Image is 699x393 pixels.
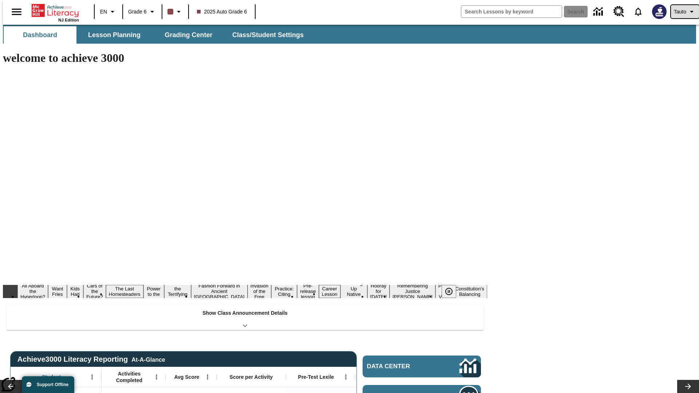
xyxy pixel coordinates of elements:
div: SubNavbar [3,26,310,44]
button: Slide 9 The Invasion of the Free CD [248,277,272,306]
span: Student [42,374,61,380]
span: Data Center [367,363,435,370]
p: Show Class Announcement Details [202,309,288,317]
div: Home [32,3,79,22]
button: Grade: Grade 6, Select a grade [125,5,159,18]
a: Resource Center, Will open in new tab [609,2,629,21]
button: Support Offline [22,376,74,393]
span: Score per Activity [230,374,273,380]
button: Slide 10 Mixed Practice: Citing Evidence [271,279,297,303]
h1: welcome to achieve 3000 [3,51,487,65]
span: NJ Edition [58,18,79,22]
div: SubNavbar [3,25,696,44]
button: Class color is dark brown. Change class color [165,5,186,18]
button: Slide 6 Solar Power to the People [143,279,165,303]
button: Select a new avatar [648,2,671,21]
span: Grading Center [165,31,212,39]
button: Slide 13 Cooking Up Native Traditions [340,279,367,303]
button: Open Menu [87,372,98,382]
button: Open Menu [340,372,351,382]
span: 2025 Auto Grade 6 [197,8,247,16]
div: At-A-Glance [131,355,165,363]
a: Notifications [629,2,648,21]
button: Slide 14 Hooray for Constitution Day! [367,282,390,301]
button: Slide 16 Point of View [435,282,452,301]
button: Slide 1 All Aboard the Hyperloop? [17,282,48,301]
button: Slide 7 Attack of the Terrifying Tomatoes [164,279,191,303]
button: Slide 3 Dirty Jobs Kids Had To Do [67,274,83,309]
span: Class/Student Settings [232,31,304,39]
div: Show Class Announcement Details [7,305,483,330]
span: Support Offline [37,382,68,387]
button: Slide 11 Pre-release lesson [297,282,319,301]
span: Dashboard [23,31,57,39]
img: Avatar [652,4,667,19]
span: Activities Completed [105,370,153,384]
button: Lesson carousel, Next [677,380,699,393]
span: Achieve3000 Literacy Reporting [17,355,165,364]
button: Open Menu [151,372,162,382]
button: Slide 8 Fashion Forward in Ancient Rome [191,282,248,301]
a: Data Center [589,2,609,22]
button: Slide 5 The Last Homesteaders [106,285,143,298]
button: Open Menu [202,372,213,382]
input: search field [461,6,562,17]
button: Lesson Planning [78,26,151,44]
button: Slide 12 Career Lesson [319,285,340,298]
button: Slide 15 Remembering Justice O'Connor [390,282,435,301]
div: Pause [442,285,463,298]
span: Tauto [674,8,686,16]
button: Class/Student Settings [226,26,309,44]
button: Profile/Settings [671,5,699,18]
button: Slide 4 Cars of the Future? [83,282,106,301]
span: Avg Score [174,374,199,380]
button: Slide 2 Do You Want Fries With That? [48,274,67,309]
span: Pre-Test Lexile [298,374,334,380]
span: Lesson Planning [88,31,141,39]
button: Open side menu [6,1,27,23]
button: Language: EN, Select a language [97,5,120,18]
span: EN [100,8,107,16]
a: Home [32,3,79,18]
button: Dashboard [4,26,76,44]
button: Grading Center [152,26,225,44]
a: Data Center [363,356,481,377]
span: Grade 6 [128,8,147,16]
button: Slide 17 The Constitution's Balancing Act [452,279,487,303]
button: Pause [442,285,456,298]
